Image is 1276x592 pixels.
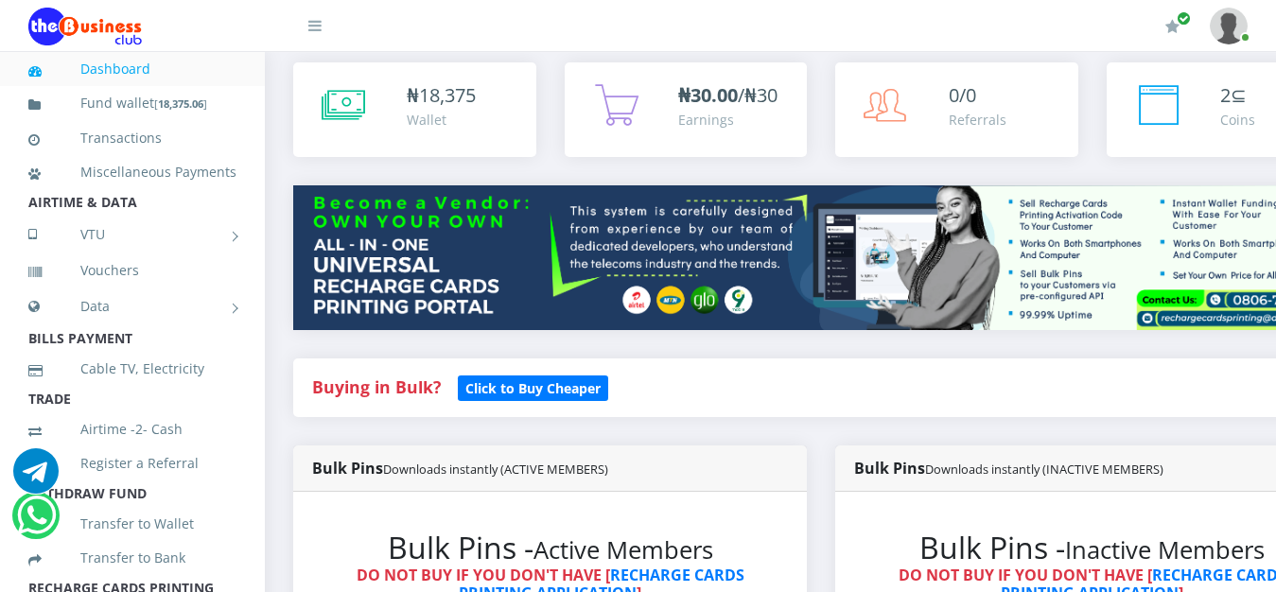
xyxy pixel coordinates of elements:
a: Transfer to Wallet [28,502,236,546]
div: Referrals [949,110,1006,130]
b: 18,375.06 [158,96,203,111]
a: VTU [28,211,236,258]
strong: Buying in Bulk? [312,375,441,398]
a: Miscellaneous Payments [28,150,236,194]
a: Dashboard [28,47,236,91]
small: Inactive Members [1065,533,1265,566]
b: ₦30.00 [678,82,738,108]
a: Data [28,283,236,330]
img: User [1210,8,1248,44]
a: Vouchers [28,249,236,292]
a: Chat for support [17,507,56,538]
a: Airtime -2- Cash [28,408,236,451]
a: ₦30.00/₦30 Earnings [565,62,808,157]
span: Renew/Upgrade Subscription [1177,11,1191,26]
a: Fund wallet[18,375.06] [28,81,236,126]
span: /₦30 [678,82,778,108]
i: Renew/Upgrade Subscription [1165,19,1180,34]
span: 18,375 [419,82,476,108]
a: Cable TV, Electricity [28,347,236,391]
b: Click to Buy Cheaper [465,379,601,397]
strong: Bulk Pins [854,458,1163,479]
div: Wallet [407,110,476,130]
div: ₦ [407,81,476,110]
small: Downloads instantly (INACTIVE MEMBERS) [925,461,1163,478]
a: 0/0 Referrals [835,62,1078,157]
h2: Bulk Pins - [331,530,769,566]
div: Coins [1220,110,1255,130]
div: ⊆ [1220,81,1255,110]
a: Transfer to Bank [28,536,236,580]
span: 2 [1220,82,1231,108]
a: ₦18,375 Wallet [293,62,536,157]
strong: Bulk Pins [312,458,608,479]
a: Transactions [28,116,236,160]
div: Earnings [678,110,778,130]
img: Logo [28,8,142,45]
small: Downloads instantly (ACTIVE MEMBERS) [383,461,608,478]
a: Register a Referral [28,442,236,485]
a: Chat for support [13,462,59,494]
span: 0/0 [949,82,976,108]
a: Click to Buy Cheaper [458,375,608,398]
small: Active Members [533,533,713,566]
small: [ ] [154,96,207,111]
